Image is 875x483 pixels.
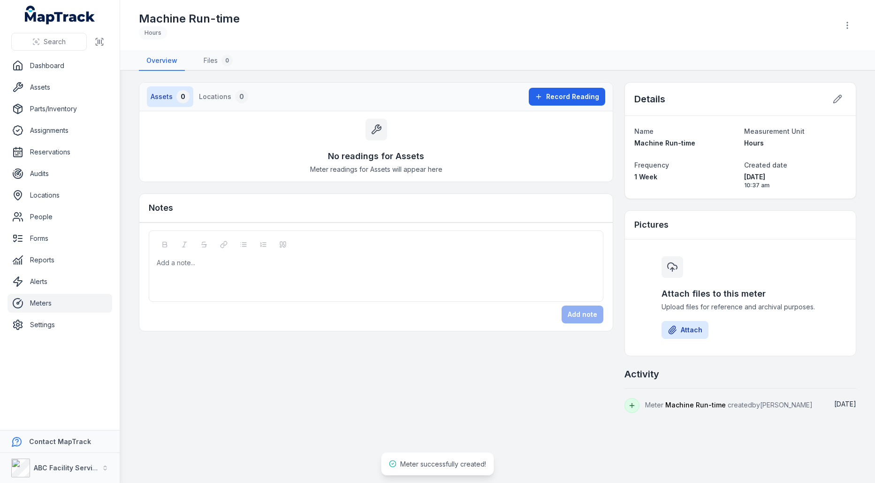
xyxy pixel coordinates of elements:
h3: Attach files to this meter [662,287,819,300]
a: Reports [8,251,112,269]
div: 0 [235,90,248,103]
a: Meters [8,294,112,313]
a: Settings [8,315,112,334]
span: Hours [744,139,764,147]
span: [DATE] [834,400,856,408]
strong: ABC Facility Services [34,464,105,472]
span: Name [634,127,654,135]
span: [DATE] [744,172,846,182]
span: Measurement Unit [744,127,805,135]
a: Assignments [8,121,112,140]
button: Search [11,33,87,51]
span: Meter successfully created! [400,460,486,468]
span: Upload files for reference and archival purposes. [662,302,819,312]
strong: Contact MapTrack [29,437,91,445]
div: 0 [176,90,190,103]
a: MapTrack [25,6,95,24]
a: Alerts [8,272,112,291]
span: Machine Run-time [634,139,695,147]
time: 15/10/2025, 10:37:50 am [834,400,856,408]
span: Machine Run-time [665,401,726,409]
button: Locations0 [195,86,252,107]
a: Dashboard [8,56,112,75]
h3: Notes [149,201,173,215]
span: Created date [744,161,787,169]
div: 0 [221,55,233,66]
time: 15/10/2025, 10:37:50 am [744,172,846,189]
a: Files0 [196,51,240,71]
span: 1 Week [634,173,657,181]
button: Assets0 [147,86,193,107]
h2: Details [634,92,665,106]
a: Audits [8,164,112,183]
a: Overview [139,51,185,71]
a: Forms [8,229,112,248]
span: Meter readings for Assets will appear here [310,165,442,174]
span: Frequency [634,161,669,169]
h3: No readings for Assets [328,150,424,163]
a: Assets [8,78,112,97]
button: Attach [662,321,708,339]
span: Search [44,37,66,46]
button: Record Reading [529,88,605,106]
span: Record Reading [546,92,599,101]
a: Parts/Inventory [8,100,112,118]
span: 10:37 am [744,182,846,189]
a: Reservations [8,143,112,161]
span: Meter created by [PERSON_NAME] [645,401,813,409]
a: People [8,207,112,226]
a: Locations [8,186,112,205]
h1: Machine Run-time [139,11,240,26]
h3: Pictures [634,218,669,231]
h2: Activity [624,368,659,381]
div: Hours [139,26,167,39]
